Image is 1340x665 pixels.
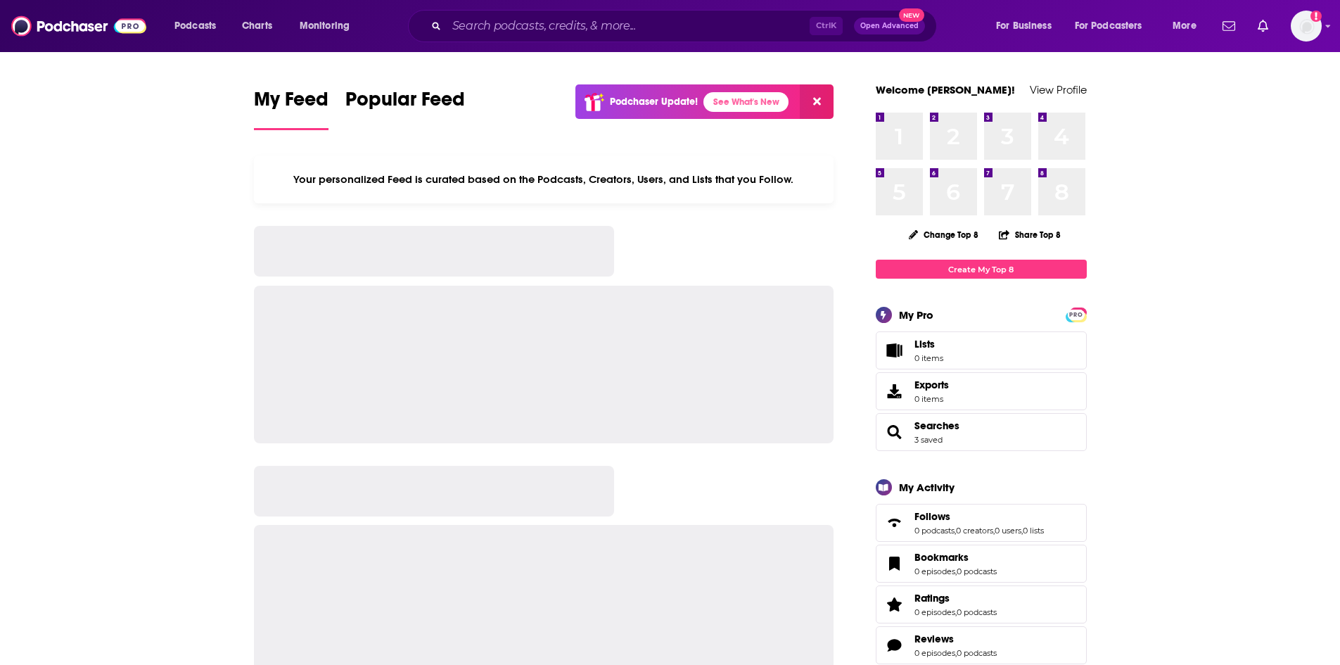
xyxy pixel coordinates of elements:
span: Popular Feed [345,87,465,120]
a: Lists [876,331,1087,369]
a: 0 lists [1023,526,1044,536]
p: Podchaser Update! [610,96,698,108]
svg: Add a profile image [1310,11,1322,22]
a: Bookmarks [881,554,909,574]
span: PRO [1068,310,1085,320]
button: Change Top 8 [900,226,988,243]
span: Open Advanced [860,23,919,30]
button: open menu [290,15,368,37]
button: open menu [1163,15,1214,37]
div: Your personalized Feed is curated based on the Podcasts, Creators, Users, and Lists that you Follow. [254,156,834,203]
a: Reviews [881,635,909,655]
input: Search podcasts, credits, & more... [447,15,810,37]
a: 0 podcasts [957,566,997,576]
span: Reviews [876,626,1087,664]
div: My Activity [899,481,955,494]
span: 0 items [914,353,943,363]
span: Follows [914,510,950,523]
a: View Profile [1030,83,1087,96]
span: , [955,526,956,536]
a: 0 episodes [914,648,955,658]
div: Search podcasts, credits, & more... [421,10,950,42]
span: Lists [914,338,935,350]
span: , [955,648,957,658]
button: open menu [1066,15,1163,37]
span: Bookmarks [876,545,1087,583]
img: Podchaser - Follow, Share and Rate Podcasts [11,13,146,39]
span: Ctrl K [810,17,843,35]
span: , [1021,526,1023,536]
a: 0 podcasts [957,648,997,658]
span: For Business [996,16,1052,36]
a: Bookmarks [914,551,997,564]
a: Charts [233,15,281,37]
span: Ratings [876,585,1087,623]
span: Searches [876,413,1087,451]
span: Reviews [914,633,954,645]
a: 0 episodes [914,566,955,576]
a: Show notifications dropdown [1252,14,1274,38]
a: Show notifications dropdown [1217,14,1241,38]
span: Lists [914,338,943,350]
a: Follows [881,513,909,533]
a: 0 users [995,526,1021,536]
a: 0 podcasts [957,607,997,617]
span: Charts [242,16,272,36]
span: My Feed [254,87,328,120]
span: Monitoring [300,16,350,36]
span: Logged in as WesBurdett [1291,11,1322,42]
a: Welcome [PERSON_NAME]! [876,83,1015,96]
a: Searches [881,422,909,442]
button: Show profile menu [1291,11,1322,42]
button: Share Top 8 [998,221,1061,248]
span: For Podcasters [1075,16,1142,36]
a: Create My Top 8 [876,260,1087,279]
span: Exports [914,379,949,391]
a: Searches [914,419,959,432]
a: See What's New [703,92,789,112]
span: New [899,8,924,22]
span: , [955,566,957,576]
span: Lists [881,341,909,360]
span: More [1173,16,1197,36]
button: Open AdvancedNew [854,18,925,34]
a: My Feed [254,87,328,130]
a: Ratings [881,595,909,614]
img: User Profile [1291,11,1322,42]
span: 0 items [914,394,949,404]
span: Exports [881,381,909,401]
a: Reviews [914,633,997,645]
a: Follows [914,510,1044,523]
a: Exports [876,372,1087,410]
a: 0 creators [956,526,993,536]
div: My Pro [899,308,933,322]
span: , [993,526,995,536]
a: Ratings [914,592,997,604]
a: PRO [1068,309,1085,319]
span: Bookmarks [914,551,969,564]
a: 3 saved [914,435,943,445]
span: Podcasts [174,16,216,36]
button: open menu [986,15,1069,37]
a: 0 podcasts [914,526,955,536]
a: 0 episodes [914,607,955,617]
span: Ratings [914,592,950,604]
button: open menu [165,15,234,37]
a: Popular Feed [345,87,465,130]
span: Follows [876,504,1087,542]
span: , [955,607,957,617]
